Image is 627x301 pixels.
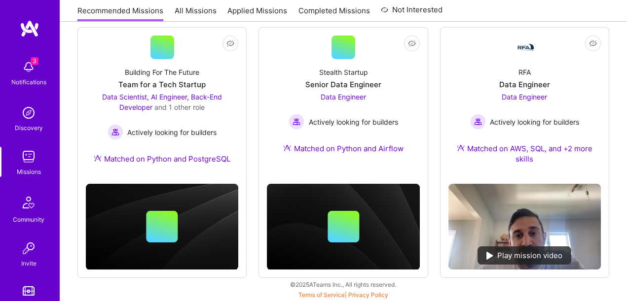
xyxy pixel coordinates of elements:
a: Terms of Service [298,291,345,299]
img: Invite [19,238,38,258]
img: Actively looking for builders [289,114,304,130]
div: Data Engineer [499,79,550,90]
span: Actively looking for builders [127,127,217,137]
a: All Missions [175,5,217,22]
span: Data Scientist, AI Engineer, Back-End Developer [102,93,222,111]
div: Senior Data Engineer [305,79,381,90]
div: Discovery [15,123,43,133]
img: tokens [23,286,35,296]
div: Invite [21,258,37,268]
img: discovery [19,103,38,123]
i: icon EyeClosed [226,39,234,47]
a: Privacy Policy [348,291,388,299]
div: Team for a Tech Startup [118,79,206,90]
img: teamwork [19,147,38,167]
img: No Mission [448,184,601,269]
div: Matched on Python and Airflow [283,143,403,154]
div: Play mission video [478,246,571,265]
img: logo [20,20,39,37]
div: © 2025 ATeams Inc., All rights reserved. [59,272,627,297]
i: icon EyeClosed [408,39,416,47]
span: and 1 other role [154,103,205,111]
span: 3 [31,57,38,65]
img: Community [17,191,40,214]
img: Ateam Purple Icon [283,144,291,152]
span: Actively looking for builders [490,117,579,127]
a: Company LogoRFAData EngineerData Engineer Actively looking for buildersActively looking for build... [448,35,601,176]
div: Community [13,214,44,225]
div: Stealth Startup [319,67,368,77]
span: | [298,291,388,299]
div: Notifications [11,77,46,87]
div: Missions [17,167,41,177]
a: Recommended Missions [77,5,163,22]
a: Applied Missions [227,5,287,22]
a: Building For The FutureTeam for a Tech StartupData Scientist, AI Engineer, Back-End Developer and... [86,35,238,176]
img: Company Logo [513,41,536,53]
a: Completed Missions [298,5,370,22]
img: play [486,252,493,260]
div: Matched on AWS, SQL, and +2 more skills [448,143,601,164]
span: Actively looking for builders [308,117,398,127]
div: Matched on Python and PostgreSQL [94,154,230,164]
div: RFA [518,67,531,77]
img: Actively looking for builders [108,124,123,140]
img: bell [19,57,38,77]
img: Ateam Purple Icon [94,154,102,162]
img: Actively looking for builders [470,114,486,130]
img: cover [86,184,238,270]
div: Building For The Future [125,67,199,77]
span: Data Engineer [321,93,366,101]
a: Not Interested [381,4,443,22]
a: Stealth StartupSenior Data EngineerData Engineer Actively looking for buildersActively looking fo... [267,35,419,166]
i: icon EyeClosed [589,39,597,47]
img: cover [267,184,419,270]
img: Ateam Purple Icon [457,144,465,152]
span: Data Engineer [502,93,547,101]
